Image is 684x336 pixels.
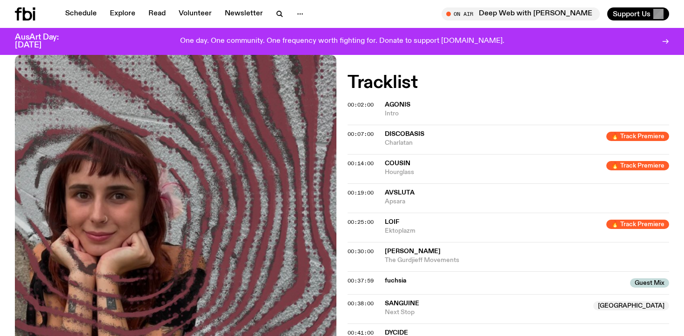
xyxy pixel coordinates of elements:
a: Newsletter [219,7,268,20]
button: 00:07:00 [348,132,374,137]
span: Avsluta [385,189,415,196]
span: Intro [385,109,669,118]
button: 00:19:00 [348,190,374,195]
span: 00:19:00 [348,189,374,196]
span: fuchsia [385,276,624,285]
h2: Tracklist [348,74,669,91]
a: Schedule [60,7,102,20]
a: Read [143,7,171,20]
span: 00:25:00 [348,218,374,226]
span: 🔥 Track Premiere [606,132,669,141]
span: 00:14:00 [348,160,374,167]
span: Support Us [613,10,650,18]
button: 00:25:00 [348,220,374,225]
button: Support Us [607,7,669,20]
span: Agonis [385,101,410,108]
button: 00:37:59 [348,278,374,283]
button: 00:38:00 [348,301,374,306]
span: Ektoplazm [385,227,601,235]
span: 🔥 Track Premiere [606,220,669,229]
h3: AusArt Day: [DATE] [15,34,74,49]
span: [GEOGRAPHIC_DATA] [593,301,669,310]
button: 00:14:00 [348,161,374,166]
button: 00:41:00 [348,330,374,336]
span: Charlatan [385,139,601,148]
span: Cousin [385,160,410,167]
span: 00:07:00 [348,130,374,138]
span: 00:02:00 [348,101,374,108]
span: 🔥 Track Premiere [606,161,669,170]
span: Sanguine [385,300,419,307]
span: Next Stop [385,308,588,317]
a: Volunteer [173,7,217,20]
button: 00:30:00 [348,249,374,254]
span: [PERSON_NAME] [385,248,441,255]
span: 00:30:00 [348,248,374,255]
span: Hourglass [385,168,601,177]
span: Guest Mix [630,278,669,288]
span: The Gurdjieff Movements [385,256,669,265]
p: One day. One community. One frequency worth fighting for. Donate to support [DOMAIN_NAME]. [180,37,504,46]
span: Dycide [385,329,408,336]
button: On AirDeep Web with [PERSON_NAME] [442,7,600,20]
span: 00:38:00 [348,300,374,307]
span: LOIF [385,219,399,225]
span: Discobasis [385,131,424,137]
a: Explore [104,7,141,20]
span: 00:37:59 [348,277,374,284]
span: Apsara [385,197,669,206]
button: 00:02:00 [348,102,374,108]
